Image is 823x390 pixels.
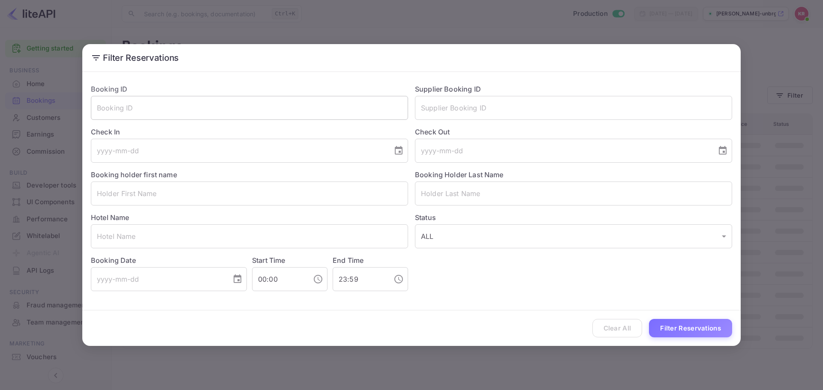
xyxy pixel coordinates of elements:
[415,212,732,223] label: Status
[91,96,408,120] input: Booking ID
[714,142,731,159] button: Choose date
[415,170,504,179] label: Booking Holder Last Name
[390,142,407,159] button: Choose date
[309,271,327,288] button: Choose time, selected time is 12:00 AM
[91,170,177,179] label: Booking holder first name
[390,271,407,288] button: Choose time, selected time is 11:59 PM
[91,127,408,137] label: Check In
[91,255,247,265] label: Booking Date
[649,319,732,337] button: Filter Reservations
[415,139,711,163] input: yyyy-mm-dd
[91,224,408,248] input: Hotel Name
[91,85,128,93] label: Booking ID
[415,127,732,137] label: Check Out
[91,213,129,222] label: Hotel Name
[91,267,225,291] input: yyyy-mm-dd
[415,182,732,205] input: Holder Last Name
[415,224,732,248] div: ALL
[252,256,285,265] label: Start Time
[415,85,481,93] label: Supplier Booking ID
[82,44,741,71] h2: Filter Reservations
[415,96,732,120] input: Supplier Booking ID
[91,139,387,163] input: yyyy-mm-dd
[333,256,363,265] label: End Time
[91,182,408,205] input: Holder First Name
[229,271,246,288] button: Choose date
[333,267,387,291] input: hh:mm
[252,267,306,291] input: hh:mm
